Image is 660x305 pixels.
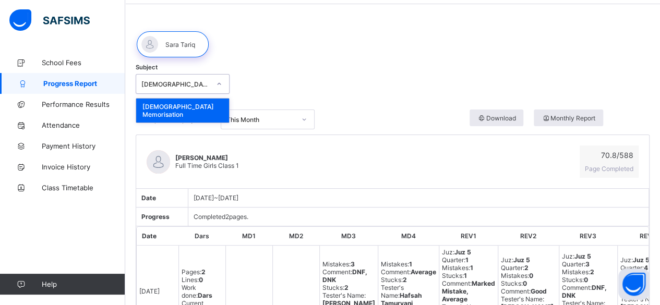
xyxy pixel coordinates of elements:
[381,268,436,276] span: Comment :
[198,291,212,299] b: Dars
[175,162,239,169] span: Full Time Girls Class 1
[454,248,471,256] b: Juz 5
[199,276,203,284] b: 0
[136,64,158,71] span: Subject
[465,256,469,264] b: 1
[351,260,355,268] b: 3
[442,279,495,303] b: Marked Mistake, Average
[498,227,559,246] th: REV2
[322,260,355,268] span: Mistakes :
[381,276,407,284] span: Stucks :
[562,284,607,299] b: DNF, DNK
[590,268,594,276] b: 2
[585,260,590,268] b: 3
[620,264,648,272] span: Quarter :
[562,268,594,276] span: Mistakes :
[136,99,229,123] div: [DEMOGRAPHIC_DATA] Memorisation
[42,58,125,67] span: School Fees
[9,9,90,31] img: safsims
[194,213,248,221] span: Completed 2 pages.
[42,163,125,171] span: Invoice History
[182,268,206,284] span: Pages: Lines:
[178,227,225,246] th: Dars
[574,252,591,260] b: Juz 5
[378,227,439,246] th: MD4
[523,279,527,287] b: 0
[585,151,633,160] span: 70.8 / 588
[442,248,471,256] span: Juz :
[464,272,467,279] b: 1
[322,284,349,291] span: Stucks :
[501,256,530,264] span: Juz :
[43,79,125,88] span: Progress Report
[513,256,530,264] b: Juz 5
[501,279,527,287] span: Stucks :
[141,213,170,221] span: Progress
[142,232,157,240] span: Date
[620,256,650,264] span: Juz :
[442,272,467,279] span: Stucks :
[470,264,473,272] b: 1
[542,114,595,122] span: Monthly Report
[175,154,239,162] span: [PERSON_NAME]
[584,276,588,284] b: 0
[381,260,412,268] span: Mistakes :
[42,142,125,150] span: Payment History
[42,100,125,108] span: Performance Results
[42,184,125,192] span: Class Timetable
[322,268,367,284] b: DNF, DNK
[644,264,648,272] b: 4
[442,279,495,303] span: Comment :
[501,287,547,295] span: Comment :
[501,272,533,279] span: Mistakes :
[411,268,436,276] b: Average
[531,287,547,295] b: Good
[344,284,349,291] b: 2
[201,268,206,276] b: 2
[442,264,473,272] span: Mistakes :
[322,268,367,284] span: Comment :
[403,276,407,284] b: 2
[141,80,210,88] div: [DEMOGRAPHIC_DATA] Memorisation
[501,264,529,272] span: Quarter :
[442,256,469,264] span: Quarter :
[226,116,295,124] div: This Month
[194,194,238,202] span: [DATE] ~ [DATE]
[534,109,650,129] a: Monthly Report
[409,260,412,268] b: 1
[272,227,319,246] th: MD2
[529,272,533,279] b: 0
[225,227,272,246] th: MD1
[633,256,650,264] b: Juz 5
[42,121,125,129] span: Attendance
[139,287,160,295] span: [DATE]
[562,284,607,299] span: Comment :
[618,269,650,300] button: Open asap
[585,165,633,173] span: Page Completed
[319,227,378,246] th: MD3
[562,276,588,284] span: Stucks :
[524,264,529,272] b: 2
[42,280,125,288] span: Help
[559,227,617,246] th: REV3
[562,252,591,260] span: Juz :
[562,260,590,268] span: Quarter :
[477,114,516,122] span: Download
[141,194,156,202] span: Date
[182,284,212,299] span: Work done :
[439,227,498,246] th: REV1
